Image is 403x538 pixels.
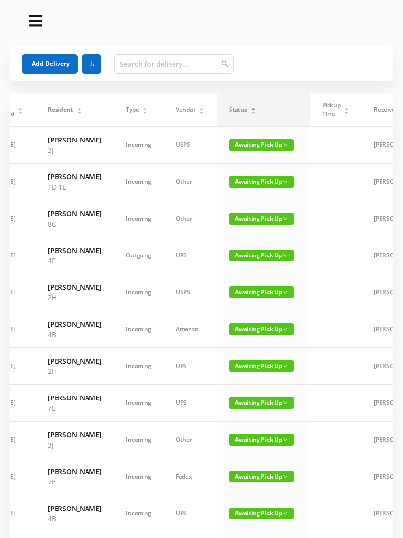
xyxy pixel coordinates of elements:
button: Add Delivery [22,54,78,74]
h6: [PERSON_NAME] [48,245,101,255]
i: icon: down [283,364,288,368]
span: Awaiting Pick Up [229,286,294,298]
h6: [PERSON_NAME] [48,208,101,219]
i: icon: caret-down [199,110,204,113]
p: 4B [48,329,101,340]
td: Incoming [114,348,164,385]
span: Status [229,105,247,114]
td: Incoming [114,495,164,532]
td: Incoming [114,458,164,495]
td: Incoming [114,200,164,237]
i: icon: down [283,437,288,442]
h6: [PERSON_NAME] [48,503,101,513]
i: icon: down [283,400,288,405]
div: Sort [142,106,148,112]
i: icon: down [283,327,288,332]
div: Sort [17,106,23,112]
i: icon: down [283,290,288,295]
span: Pickup Time [322,101,340,118]
h6: [PERSON_NAME] [48,135,101,145]
i: icon: down [283,142,288,147]
i: icon: caret-down [344,110,349,113]
p: 4F [48,255,101,266]
i: icon: down [283,216,288,221]
span: Awaiting Pick Up [229,508,294,519]
td: Incoming [114,274,164,311]
td: Incoming [114,127,164,164]
span: Awaiting Pick Up [229,176,294,188]
span: Awaiting Pick Up [229,139,294,151]
span: Awaiting Pick Up [229,397,294,409]
i: icon: caret-down [251,110,256,113]
h6: [PERSON_NAME] [48,171,101,182]
td: UPS [164,495,217,532]
div: Sort [76,106,82,112]
span: Awaiting Pick Up [229,360,294,372]
p: 1D-1E [48,182,101,192]
td: UPS [164,237,217,274]
td: Incoming [114,311,164,348]
div: Sort [250,106,256,112]
i: icon: down [283,253,288,258]
h6: [PERSON_NAME] [48,319,101,329]
td: Other [164,164,217,200]
i: icon: caret-up [199,106,204,109]
i: icon: caret-up [18,106,23,109]
input: Search for delivery... [114,54,234,74]
i: icon: caret-down [76,110,82,113]
h6: [PERSON_NAME] [48,393,101,403]
span: Resident [48,105,73,114]
td: UPS [164,385,217,422]
p: 7E [48,477,101,487]
i: icon: caret-up [251,106,256,109]
i: icon: caret-up [76,106,82,109]
td: Other [164,422,217,458]
i: icon: caret-down [18,110,23,113]
td: Amazon [164,311,217,348]
h6: [PERSON_NAME] [48,466,101,477]
i: icon: down [283,474,288,479]
p: 2H [48,366,101,376]
td: Other [164,200,217,237]
td: Outgoing [114,237,164,274]
td: USPS [164,274,217,311]
h6: [PERSON_NAME] [48,429,101,440]
span: Awaiting Pick Up [229,471,294,482]
td: UPS [164,348,217,385]
h6: [PERSON_NAME] [48,356,101,366]
p: 7E [48,403,101,413]
div: Sort [199,106,204,112]
td: Fedex [164,458,217,495]
span: Type [126,105,139,114]
span: Awaiting Pick Up [229,250,294,261]
td: USPS [164,127,217,164]
h6: [PERSON_NAME] [48,282,101,292]
p: 3J [48,145,101,155]
i: icon: search [221,60,228,67]
p: 4B [48,513,101,524]
p: 3J [48,440,101,450]
i: icon: caret-up [344,106,349,109]
i: icon: down [283,511,288,516]
span: Vendor [176,105,195,114]
span: Awaiting Pick Up [229,213,294,225]
span: Awaiting Pick Up [229,323,294,335]
td: Incoming [114,164,164,200]
i: icon: caret-down [143,110,148,113]
div: Sort [344,106,349,112]
i: icon: caret-up [143,106,148,109]
button: icon: download [82,54,101,74]
p: 8C [48,219,101,229]
span: Awaiting Pick Up [229,434,294,446]
p: 2H [48,292,101,303]
td: Incoming [114,385,164,422]
i: icon: down [283,179,288,184]
td: Incoming [114,422,164,458]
